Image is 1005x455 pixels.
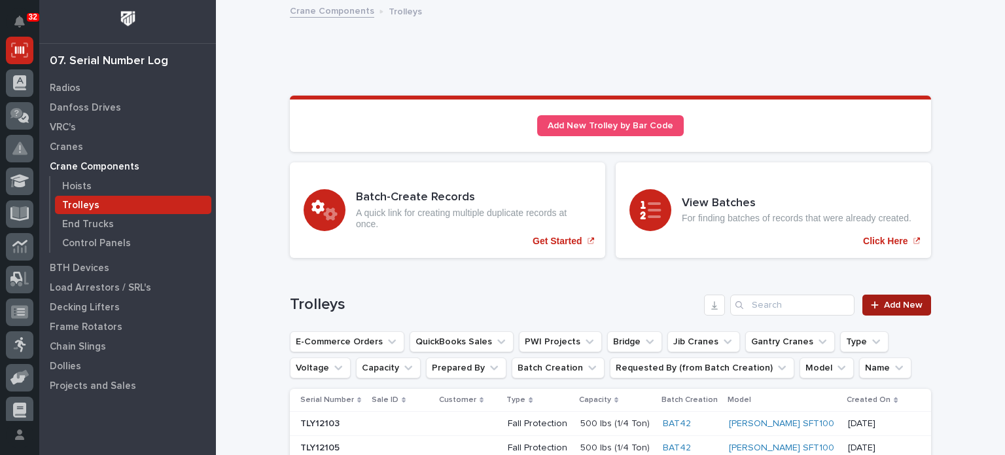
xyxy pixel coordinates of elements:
[50,54,168,69] div: 07. Serial Number Log
[848,418,898,429] p: [DATE]
[512,357,605,378] button: Batch Creation
[116,7,140,31] img: Workspace Logo
[50,161,139,173] p: Crane Components
[6,8,33,35] button: Notifications
[39,278,216,297] a: Load Arrestors / SRL's
[50,122,76,134] p: VRC's
[50,263,109,274] p: BTH Devices
[50,82,80,94] p: Radios
[39,258,216,278] a: BTH Devices
[580,440,652,454] p: 500 lbs (1/4 Ton)
[729,443,834,454] a: [PERSON_NAME] SFT100
[730,295,855,316] input: Search
[840,331,889,352] button: Type
[508,443,569,454] p: Fall Protection
[39,137,216,156] a: Cranes
[410,331,514,352] button: QuickBooks Sales
[616,162,931,258] a: Click Here
[39,337,216,356] a: Chain Slings
[859,357,911,378] button: Name
[16,16,33,37] div: Notifications32
[290,412,931,436] tr: TLY12103TLY12103 Fall Protection500 lbs (1/4 Ton)500 lbs (1/4 Ton) BAT42 [PERSON_NAME] SFT100 [DATE]
[372,393,398,407] p: Sale ID
[610,357,794,378] button: Requested By (from Batch Creation)
[62,181,92,192] p: Hoists
[537,115,684,136] a: Add New Trolley by Bar Code
[50,102,121,114] p: Danfoss Drives
[290,331,404,352] button: E-Commerce Orders
[663,418,691,429] a: BAT42
[663,443,691,454] a: BAT42
[729,418,834,429] a: [PERSON_NAME] SFT100
[62,200,99,211] p: Trolleys
[290,3,374,18] a: Crane Components
[579,393,611,407] p: Capacity
[39,317,216,337] a: Frame Rotators
[39,98,216,117] a: Danfoss Drives
[50,321,122,333] p: Frame Rotators
[667,331,740,352] button: Jib Cranes
[290,357,351,378] button: Voltage
[863,236,908,247] p: Click Here
[661,393,718,407] p: Batch Creation
[607,331,662,352] button: Bridge
[50,341,106,353] p: Chain Slings
[50,215,216,233] a: End Trucks
[862,295,931,316] a: Add New
[519,331,602,352] button: PWI Projects
[290,295,699,314] h1: Trolleys
[356,191,591,205] h3: Batch-Create Records
[682,213,911,224] p: For finding batches of records that were already created.
[50,282,151,294] p: Load Arrestors / SRL's
[62,219,114,230] p: End Trucks
[300,440,342,454] p: TLY12105
[847,393,890,407] p: Created On
[39,297,216,317] a: Decking Lifters
[800,357,854,378] button: Model
[426,357,506,378] button: Prepared By
[728,393,751,407] p: Model
[50,234,216,252] a: Control Panels
[39,376,216,395] a: Projects and Sales
[50,380,136,392] p: Projects and Sales
[39,156,216,176] a: Crane Components
[39,117,216,137] a: VRC's
[848,443,898,454] p: [DATE]
[356,208,591,230] p: A quick link for creating multiple duplicate records at once.
[745,331,835,352] button: Gantry Cranes
[389,3,422,18] p: Trolleys
[356,357,421,378] button: Capacity
[50,361,81,373] p: Dollies
[50,177,216,195] a: Hoists
[506,393,525,407] p: Type
[300,393,354,407] p: Serial Number
[508,418,569,429] p: Fall Protection
[50,141,83,153] p: Cranes
[50,302,120,314] p: Decking Lifters
[439,393,476,407] p: Customer
[884,300,923,310] span: Add New
[300,416,342,429] p: TLY12103
[39,78,216,98] a: Radios
[580,416,652,429] p: 500 lbs (1/4 Ton)
[548,121,673,130] span: Add New Trolley by Bar Code
[62,238,131,249] p: Control Panels
[39,356,216,376] a: Dollies
[682,196,911,211] h3: View Batches
[290,162,605,258] a: Get Started
[50,196,216,214] a: Trolleys
[29,12,37,22] p: 32
[533,236,582,247] p: Get Started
